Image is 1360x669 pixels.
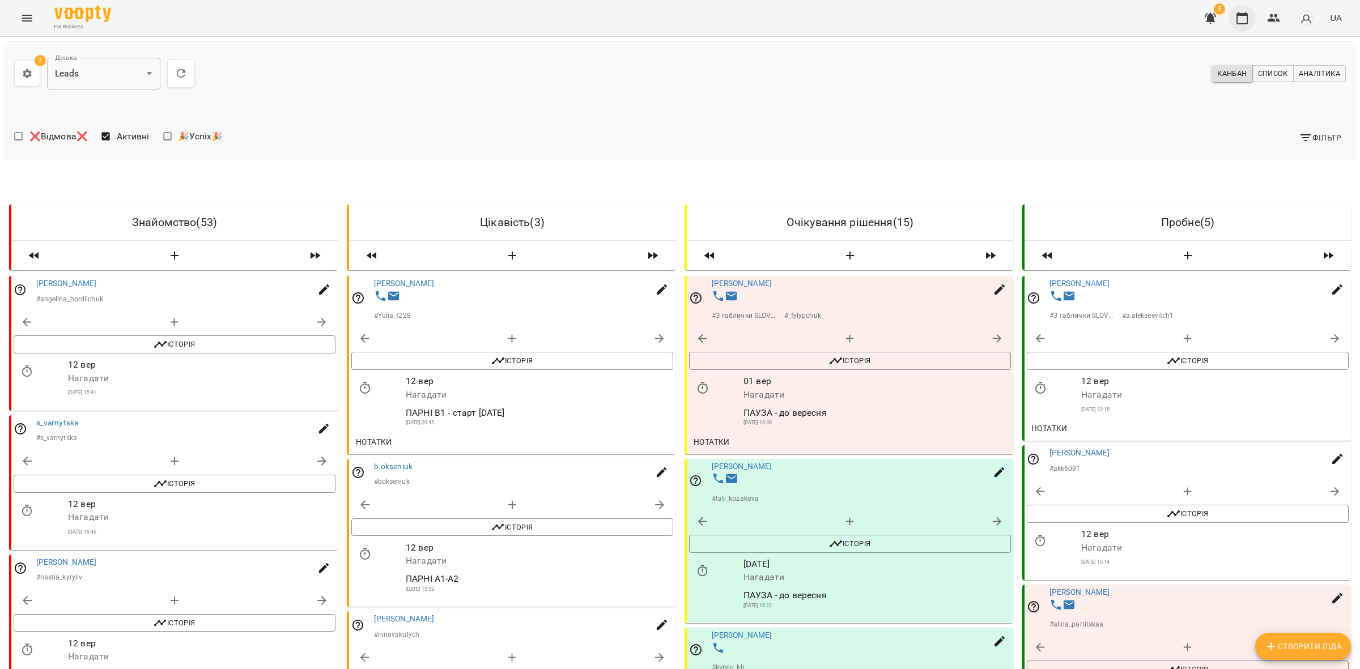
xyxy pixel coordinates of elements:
[1255,633,1351,660] button: Створити Ліда
[351,466,365,480] svg: Відповідальний співробітник не заданий
[1294,127,1346,148] button: Фільтр
[1325,7,1346,28] button: UA
[406,586,673,594] p: [DATE] 15:52
[178,130,223,143] span: 🎉Успіх🎉
[19,338,330,352] span: Історія
[68,529,335,536] p: [DATE] 19:46
[297,246,333,266] span: Пересунути лідів з колонки
[47,58,160,90] div: Leads
[357,355,668,368] span: Історія
[1122,310,1174,321] p: # a.alekseevitch1
[1027,418,1072,438] button: Нотатки
[1027,600,1040,613] svg: Відповідальний співробітник не заданий
[406,374,673,388] p: 12 вер
[689,432,734,452] button: Нотатки
[374,477,410,487] p: # bokseniuk
[1032,355,1343,368] span: Історія
[35,55,46,66] span: 2
[1049,587,1110,596] a: [PERSON_NAME]
[374,614,435,623] a: [PERSON_NAME]
[743,419,1011,427] p: [DATE] 16:30
[1049,310,1117,321] p: # З таблички SLOVOM
[406,388,673,402] p: Нагадати
[689,352,1011,370] button: Історія
[696,214,1004,231] h6: Очікування рішення ( 15 )
[351,518,673,536] button: Історія
[36,433,77,444] p: # s_varnytska
[1299,131,1341,144] span: Фільтр
[54,23,111,31] span: For Business
[1070,246,1306,266] button: Створити Ліда
[695,355,1005,368] span: Історія
[1299,67,1340,80] span: Аналітика
[374,310,411,321] p: # Yulia_f228
[784,310,824,321] p: # _fylypchuk_
[1212,65,1252,82] button: Канбан
[1049,279,1110,288] a: [PERSON_NAME]
[14,423,27,436] svg: Відповідальний співробітник не заданий
[358,214,666,231] h6: Цікавість ( 3 )
[1217,67,1247,80] span: Канбан
[68,650,335,664] p: Нагадати
[374,279,435,288] a: [PERSON_NAME]
[14,614,335,632] button: Історія
[1032,508,1343,521] span: Історія
[68,497,335,511] p: 12 вер
[1034,214,1342,231] h6: Пробне ( 5 )
[14,562,27,576] svg: Відповідальний співробітник не заданий
[1214,3,1225,15] span: 5
[354,246,390,266] span: Пересунути лідів з колонки
[406,541,673,555] p: 12 вер
[29,130,88,143] span: ❌Відмова❌
[68,511,335,525] p: Нагадати
[1293,65,1346,82] button: Аналітика
[1027,453,1040,466] svg: Відповідальний співробітник не заданий
[1049,448,1110,457] a: [PERSON_NAME]
[14,283,27,297] svg: Відповідальний співробітник не заданий
[351,619,365,632] svg: Відповідальний співробітник не заданий
[14,475,335,493] button: Історія
[689,535,1011,553] button: Історія
[1310,246,1346,266] span: Пересунути лідів з колонки
[743,602,1011,610] p: [DATE] 16:22
[68,372,335,385] p: Нагадати
[689,474,703,488] svg: Відповідальний співробітник не заданий
[36,279,97,288] a: [PERSON_NAME]
[743,374,1011,388] p: 01 вер
[36,294,103,304] p: # angelina_hordiichuk
[972,246,1009,266] span: Пересунути лідів з колонки
[20,214,329,231] h6: Знайомство ( 53 )
[1081,406,1349,414] p: [DATE] 22:15
[406,419,673,427] p: [DATE] 20:45
[743,589,1011,603] p: ПАУЗА - до вересня
[1029,246,1065,266] span: Пересунути лідів з колонки
[36,418,79,427] a: s_varnytska
[19,616,330,630] span: Історія
[57,246,292,266] button: Створити Ліда
[1081,527,1349,541] p: 12 вер
[1081,388,1349,402] p: Нагадати
[1298,10,1314,26] img: avatar_s.png
[54,6,111,22] img: Voopty Logo
[14,336,335,354] button: Історія
[406,572,673,586] p: ПАРНІ А1-А2
[1264,640,1342,653] span: Створити Ліда
[1330,12,1342,24] span: UA
[374,629,419,640] p: # ninavakulych
[19,477,330,491] span: Історія
[357,521,668,534] span: Історія
[36,573,83,583] p: # nastia_kyryliv
[351,352,673,370] button: Історія
[712,279,772,288] a: [PERSON_NAME]
[1081,374,1349,388] p: 12 вер
[743,388,1011,402] p: Нагадати
[351,432,397,452] button: Нотатки
[14,5,41,32] button: Menu
[732,246,968,266] button: Створити Ліда
[712,462,772,471] a: [PERSON_NAME]
[1027,352,1349,370] button: Історія
[743,557,1011,571] p: [DATE]
[1049,619,1104,629] p: # alina_partitskaa
[356,435,392,449] span: Нотатки
[694,435,730,449] span: Нотатки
